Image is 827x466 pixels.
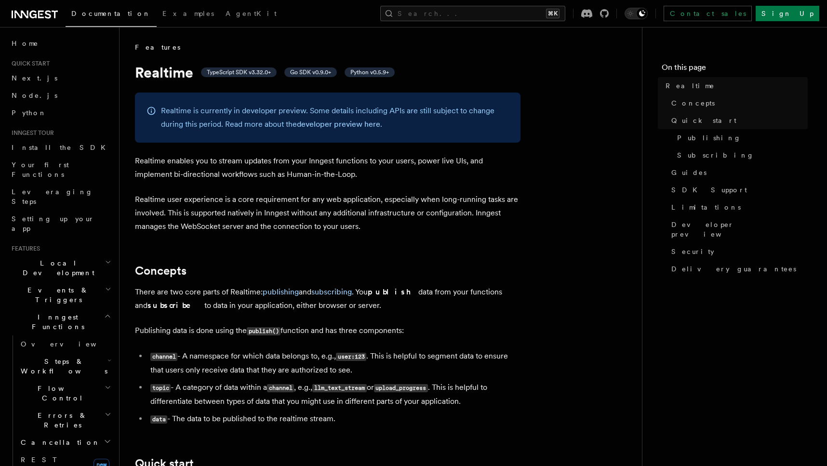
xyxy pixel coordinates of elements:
[226,10,277,17] span: AgentKit
[671,98,715,108] span: Concepts
[17,384,105,403] span: Flow Control
[667,260,808,278] a: Delivery guarantees
[8,285,105,305] span: Events & Triggers
[207,68,271,76] span: TypeScript SDK v3.32.0+
[8,312,104,332] span: Inngest Functions
[8,87,113,104] a: Node.js
[297,120,380,129] a: developer preview here
[662,62,808,77] h4: On this page
[667,181,808,199] a: SDK Support
[667,164,808,181] a: Guides
[374,384,428,392] code: upload_progress
[664,6,752,21] a: Contact sales
[135,154,520,181] p: Realtime enables you to stream updates from your Inngest functions to your users, power live UIs,...
[546,9,560,18] kbd: ⌘K
[677,150,754,160] span: Subscribing
[135,285,520,312] p: There are two core parts of Realtime: and . You data from your functions and to data in your appl...
[135,193,520,233] p: Realtime user experience is a core requirement for any web application, especially when long-runn...
[12,92,57,99] span: Node.js
[673,146,808,164] a: Subscribing
[220,3,282,26] a: AgentKit
[625,8,648,19] button: Toggle dark mode
[671,220,808,239] span: Developer preview
[8,129,54,137] span: Inngest tour
[667,94,808,112] a: Concepts
[135,42,180,52] span: Features
[161,104,509,131] p: Realtime is currently in developer preview. Some details including APIs are still subject to chan...
[17,411,105,430] span: Errors & Retries
[17,434,113,451] button: Cancellation
[368,287,418,296] strong: publish
[756,6,819,21] a: Sign Up
[135,264,187,278] a: Concepts
[21,340,120,348] span: Overview
[267,384,294,392] code: channel
[666,81,715,91] span: Realtime
[336,353,366,361] code: user:123
[380,6,565,21] button: Search...⌘K
[12,74,57,82] span: Next.js
[150,353,177,361] code: channel
[312,384,366,392] code: llm_text_stream
[247,327,280,335] code: publish()
[147,349,520,377] li: - A namespace for which data belongs to, e.g., . This is helpful to segment data to ensure that u...
[263,287,299,296] a: publishing
[677,133,741,143] span: Publishing
[150,415,167,424] code: data
[667,112,808,129] a: Quick start
[12,188,93,205] span: Leveraging Steps
[667,243,808,260] a: Security
[8,254,113,281] button: Local Development
[671,264,796,274] span: Delivery guarantees
[147,381,520,408] li: - A category of data within a , e.g., or . This is helpful to differentiate between types of data...
[671,185,747,195] span: SDK Support
[17,335,113,353] a: Overview
[290,68,331,76] span: Go SDK v0.9.0+
[12,109,47,117] span: Python
[66,3,157,27] a: Documentation
[8,258,105,278] span: Local Development
[8,35,113,52] a: Home
[662,77,808,94] a: Realtime
[671,247,714,256] span: Security
[17,380,113,407] button: Flow Control
[12,39,39,48] span: Home
[673,129,808,146] a: Publishing
[8,183,113,210] a: Leveraging Steps
[17,357,107,376] span: Steps & Workflows
[135,64,520,81] h1: Realtime
[350,68,389,76] span: Python v0.5.9+
[147,412,520,426] li: - The data to be published to the realtime stream.
[8,308,113,335] button: Inngest Functions
[162,10,214,17] span: Examples
[8,139,113,156] a: Install the SDK
[71,10,151,17] span: Documentation
[135,324,520,338] p: Publishing data is done using the function and has three components:
[667,216,808,243] a: Developer preview
[671,202,741,212] span: Limitations
[667,199,808,216] a: Limitations
[157,3,220,26] a: Examples
[17,407,113,434] button: Errors & Retries
[8,281,113,308] button: Events & Triggers
[150,384,171,392] code: topic
[311,287,352,296] a: subscribing
[12,144,111,151] span: Install the SDK
[671,116,736,125] span: Quick start
[671,168,707,177] span: Guides
[8,60,50,67] span: Quick start
[17,438,100,447] span: Cancellation
[8,210,113,237] a: Setting up your app
[8,104,113,121] a: Python
[8,245,40,253] span: Features
[12,215,94,232] span: Setting up your app
[8,69,113,87] a: Next.js
[147,301,204,310] strong: subscribe
[8,156,113,183] a: Your first Functions
[12,161,69,178] span: Your first Functions
[17,353,113,380] button: Steps & Workflows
